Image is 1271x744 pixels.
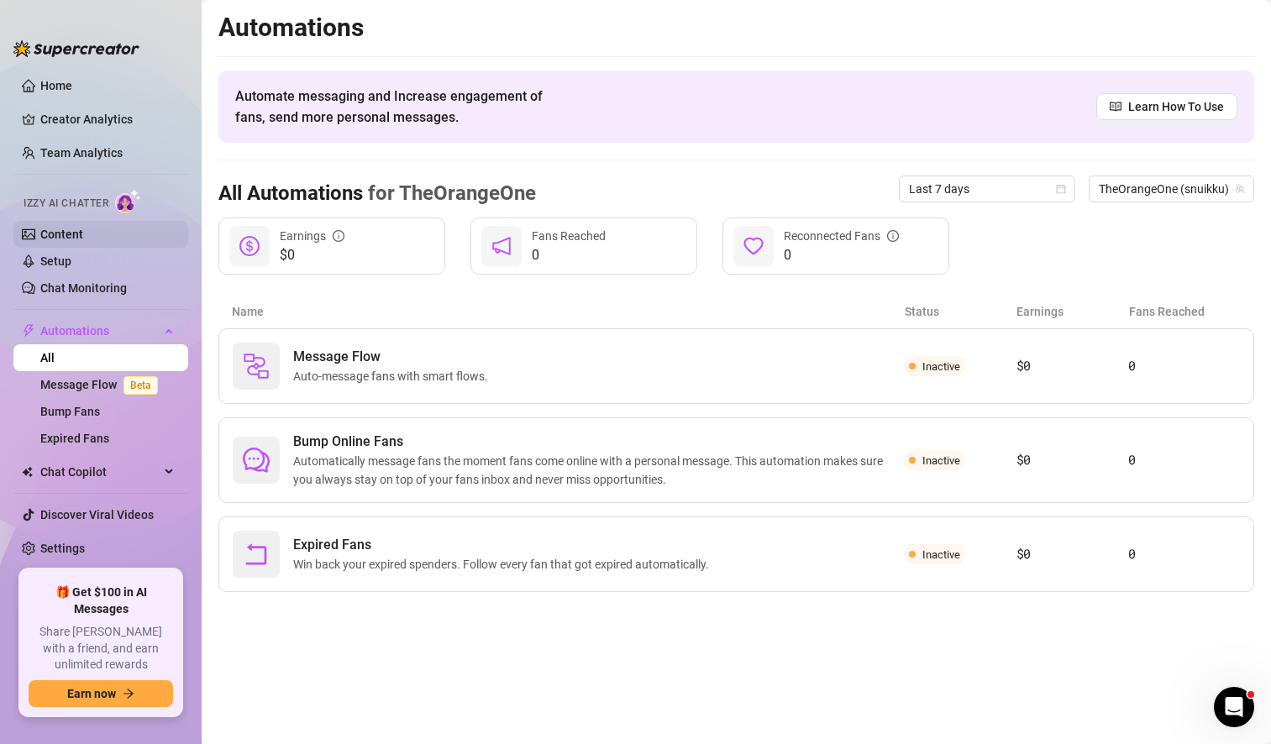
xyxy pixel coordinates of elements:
span: Share [PERSON_NAME] with a friend, and earn unlimited rewards [29,624,173,673]
span: Inactive [922,548,960,561]
span: Beta [123,376,158,395]
button: Earn nowarrow-right [29,680,173,707]
span: $0 [280,245,344,265]
a: Team Analytics [40,146,123,160]
span: heart [743,236,764,256]
span: Last 7 days [909,176,1065,202]
div: Earnings [280,227,344,245]
article: 0 [1128,544,1240,564]
a: Chat Monitoring [40,281,127,295]
img: svg%3e [243,353,270,380]
article: $0 [1016,356,1128,376]
span: TheOrangeOne (snuikku) [1099,176,1244,202]
span: Automatically message fans the moment fans come online with a personal message. This automation m... [293,452,904,489]
span: Inactive [922,360,960,373]
a: Discover Viral Videos [40,508,154,521]
span: for TheOrangeOne [363,181,536,205]
span: 🎁 Get $100 in AI Messages [29,584,173,617]
span: Message Flow [293,347,495,367]
img: logo-BBDzfeDw.svg [13,40,139,57]
span: Fans Reached [532,229,606,243]
a: Setup [40,254,71,268]
a: Settings [40,542,85,555]
span: 0 [784,245,899,265]
span: info-circle [333,230,344,242]
span: Inactive [922,454,960,467]
span: Izzy AI Chatter [24,196,108,212]
span: Auto-message fans with smart flows. [293,367,495,385]
span: Bump Online Fans [293,432,904,452]
article: Status [905,302,1016,321]
article: 0 [1128,356,1240,376]
div: Reconnected Fans [784,227,899,245]
span: 0 [532,245,606,265]
span: Automate messaging and Increase engagement of fans, send more personal messages. [235,86,559,128]
span: read [1110,101,1121,113]
span: arrow-right [123,688,134,699]
article: Earnings [1016,302,1128,321]
a: Learn How To Use [1096,93,1237,120]
article: 0 [1128,450,1240,470]
article: Fans Reached [1129,302,1241,321]
article: $0 [1016,450,1128,470]
span: info-circle [887,230,899,242]
span: thunderbolt [22,324,35,338]
a: All [40,351,55,364]
a: Message FlowBeta [40,378,165,391]
span: Learn How To Use [1128,97,1224,116]
article: Name [232,302,905,321]
span: Win back your expired spenders. Follow every fan that got expired automatically. [293,555,716,574]
span: dollar [239,236,260,256]
img: AI Chatter [115,189,141,213]
h3: All Automations [218,181,536,207]
a: Content [40,228,83,241]
span: notification [491,236,512,256]
span: calendar [1056,184,1066,194]
img: Chat Copilot [22,466,33,478]
span: Chat Copilot [40,458,160,485]
span: team [1235,184,1245,194]
a: Expired Fans [40,432,109,445]
span: rollback [243,541,270,568]
a: Creator Analytics [40,106,175,133]
h2: Automations [218,12,1254,44]
a: Home [40,79,72,92]
a: Bump Fans [40,405,100,418]
span: comment [243,447,270,474]
span: Earn now [67,687,116,700]
iframe: Intercom live chat [1214,687,1254,727]
article: $0 [1016,544,1128,564]
span: Expired Fans [293,535,716,555]
span: Automations [40,317,160,344]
